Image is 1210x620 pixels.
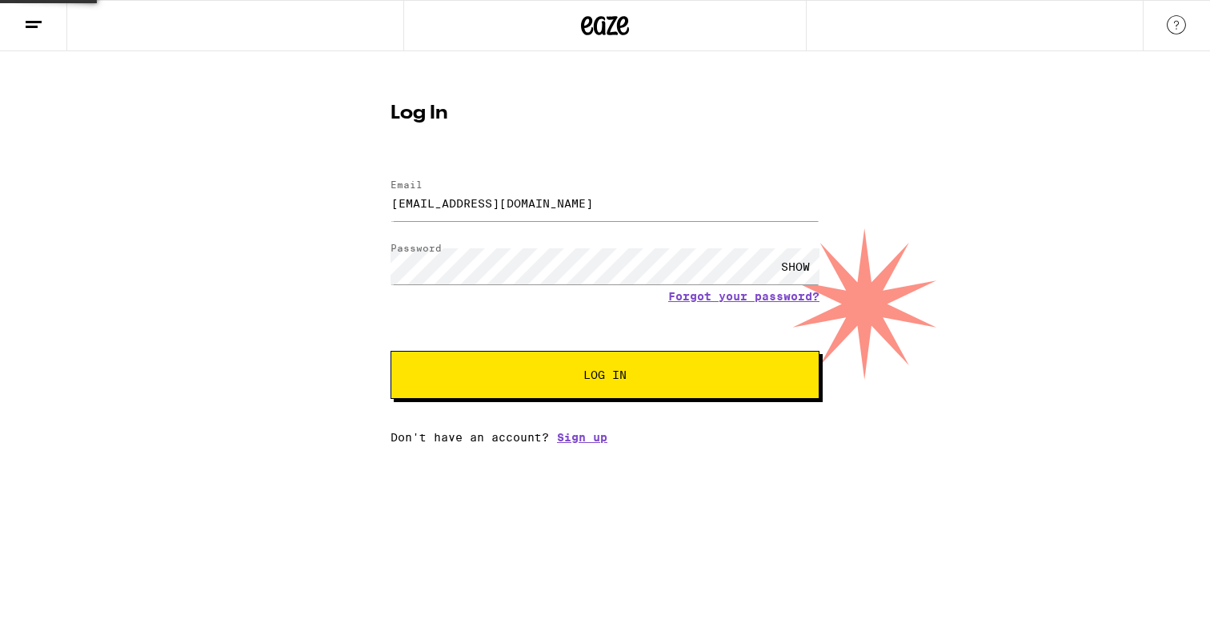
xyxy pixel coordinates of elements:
[391,104,819,123] h1: Log In
[391,185,819,221] input: Email
[391,179,423,190] label: Email
[391,351,819,399] button: Log In
[557,431,607,444] a: Sign up
[583,369,627,380] span: Log In
[391,243,442,253] label: Password
[391,431,819,444] div: Don't have an account?
[771,248,819,284] div: SHOW
[668,290,819,303] a: Forgot your password?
